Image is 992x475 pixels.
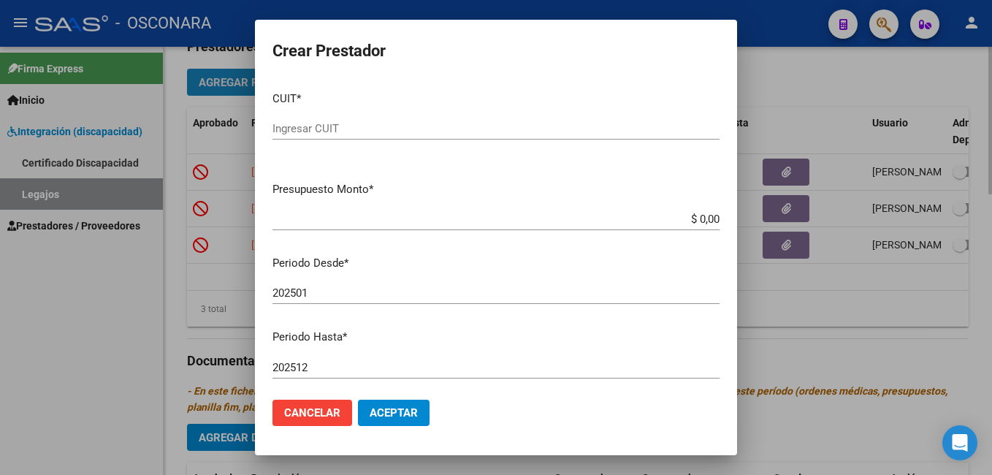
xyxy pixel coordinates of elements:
span: Cancelar [284,406,340,419]
button: Cancelar [272,400,352,426]
span: Aceptar [370,406,418,419]
p: CUIT [272,91,720,107]
h2: Crear Prestador [272,37,720,65]
p: Periodo Hasta [272,329,720,346]
p: Periodo Desde [272,255,720,272]
p: Presupuesto Monto [272,181,720,198]
div: Open Intercom Messenger [942,425,977,460]
button: Aceptar [358,400,430,426]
